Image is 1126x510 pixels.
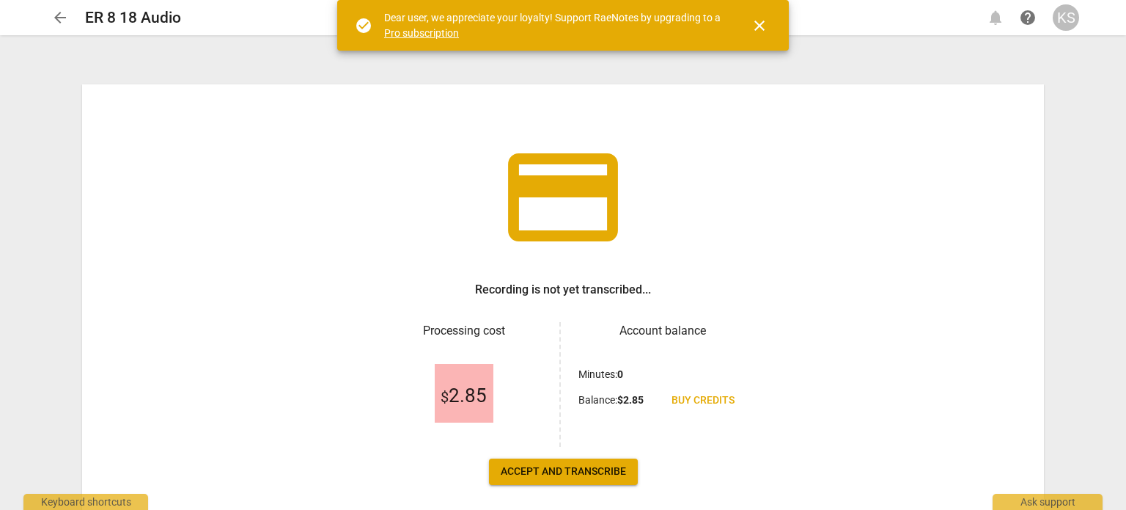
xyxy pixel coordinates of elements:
span: Buy credits [671,393,735,408]
h3: Account balance [578,322,746,340]
button: Close [742,8,777,43]
span: help [1019,9,1037,26]
span: $ [441,388,449,406]
button: KS [1053,4,1079,31]
button: Accept and transcribe [489,459,638,485]
span: arrow_back [51,9,69,26]
h2: ER 8 18 Audio [85,9,181,27]
a: Buy credits [660,387,746,414]
b: 0 [617,368,623,380]
b: $ 2.85 [617,394,644,406]
h3: Recording is not yet transcribed... [475,281,651,299]
span: check_circle [355,17,372,34]
div: Keyboard shortcuts [23,494,148,510]
h3: Processing cost [380,322,548,340]
div: Dear user, we appreciate your loyalty! Support RaeNotes by upgrading to a [384,10,724,40]
div: Ask support [993,494,1103,510]
a: Pro subscription [384,27,459,39]
p: Minutes : [578,367,623,382]
p: Balance : [578,393,644,408]
span: 2.85 [441,385,487,407]
a: Help [1015,4,1041,31]
span: close [751,17,768,34]
span: credit_card [497,131,629,263]
span: Accept and transcribe [501,465,626,479]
